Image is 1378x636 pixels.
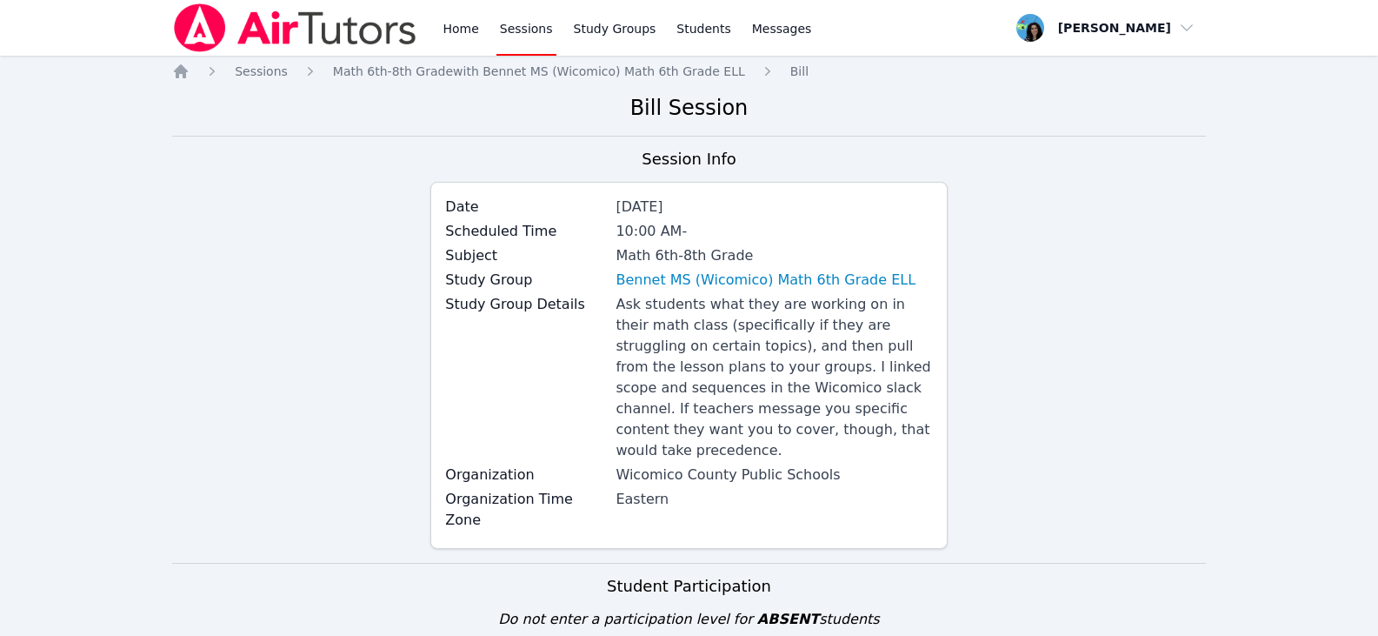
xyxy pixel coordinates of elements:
[616,294,932,461] div: Ask students what they are working on in their math class (specifically if they are struggling on...
[757,611,819,627] span: ABSENT
[790,64,809,78] span: Bill
[445,489,605,531] label: Organization Time Zone
[172,63,1206,80] nav: Breadcrumb
[445,294,605,315] label: Study Group Details
[616,221,932,242] div: 10:00 AM -
[235,63,288,80] a: Sessions
[172,609,1206,630] div: Do not enter a participation level for students
[616,270,915,291] a: Bennet MS (Wicomico) Math 6th Grade ELL
[333,63,745,80] a: Math 6th-8th Gradewith Bennet MS (Wicomico) Math 6th Grade ELL
[172,574,1206,599] h3: Student Participation
[642,147,736,171] h3: Session Info
[333,64,745,78] span: Math 6th-8th Grade with Bennet MS (Wicomico) Math 6th Grade ELL
[445,221,605,242] label: Scheduled Time
[445,197,605,218] label: Date
[752,20,812,37] span: Messages
[235,64,288,78] span: Sessions
[172,3,418,52] img: Air Tutors
[445,270,605,291] label: Study Group
[616,197,932,218] div: [DATE]
[172,94,1206,122] h2: Bill Session
[790,63,809,80] a: Bill
[445,465,605,485] label: Organization
[445,245,605,266] label: Subject
[616,245,932,266] div: Math 6th-8th Grade
[616,465,932,485] div: Wicomico County Public Schools
[616,489,932,510] div: Eastern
